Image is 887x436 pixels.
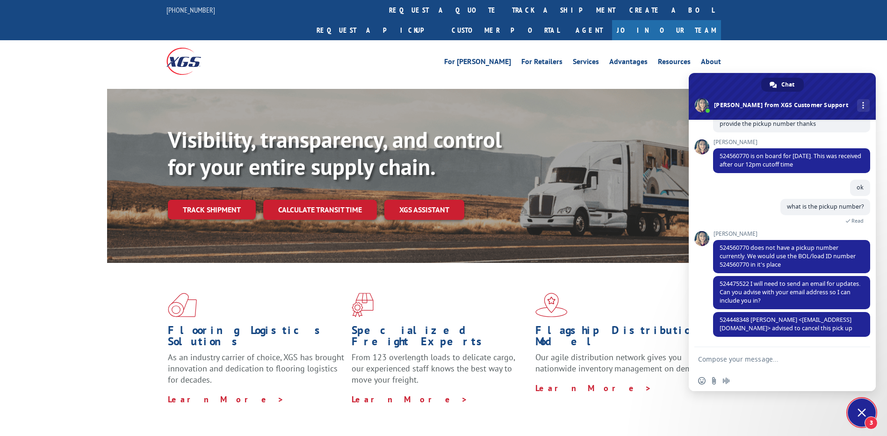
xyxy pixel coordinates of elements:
span: 524448348 [PERSON_NAME] <[EMAIL_ADDRESS][DOMAIN_NAME]> advised to cancel this pick up [720,316,852,332]
img: xgs-icon-total-supply-chain-intelligence-red [168,293,197,317]
a: Learn More > [168,394,284,405]
a: Services [573,58,599,68]
span: Send a file [710,377,718,385]
span: Our agile distribution network gives you nationwide inventory management on demand. [535,352,707,374]
span: 3 [865,416,878,429]
h1: Flagship Distribution Model [535,325,712,352]
a: XGS ASSISTANT [384,200,464,220]
textarea: Compose your message... [698,347,848,371]
a: Request a pickup [310,20,445,40]
a: For Retailers [521,58,562,68]
span: [PERSON_NAME] [713,231,870,237]
h1: Specialized Freight Experts [352,325,528,352]
a: Customer Portal [445,20,566,40]
b: Visibility, transparency, and control for your entire supply chain. [168,125,502,181]
a: Track shipment [168,200,256,219]
span: 524560770 does not have a pickup number currently. We would use the BOL/load ID number 524560770 ... [720,244,856,269]
a: Join Our Team [612,20,721,40]
span: [PERSON_NAME] [713,139,870,145]
a: [PHONE_NUMBER] [166,5,215,15]
span: ok [857,183,864,191]
a: Resources [658,58,691,68]
span: Chat [781,78,794,92]
img: xgs-icon-focused-on-flooring-red [352,293,374,317]
span: Read [851,218,864,224]
img: xgs-icon-flagship-distribution-model-red [535,293,568,317]
a: Close chat [848,399,876,427]
a: Calculate transit time [263,200,377,220]
a: Learn More > [352,394,468,405]
span: Audio message [722,377,730,385]
a: About [701,58,721,68]
span: As an industry carrier of choice, XGS has brought innovation and dedication to flooring logistics... [168,352,344,385]
span: 524560770 is on board for [DATE]. This was received after our 12pm cutoff time [720,152,861,168]
a: Agent [566,20,612,40]
a: For [PERSON_NAME] [444,58,511,68]
span: what is the pickup number? [787,203,864,211]
p: From 123 overlength loads to delicate cargo, our experienced staff knows the best way to move you... [352,352,528,393]
h1: Flooring Logistics Solutions [168,325,345,352]
a: Advantages [609,58,648,68]
a: Chat [761,78,804,92]
a: Learn More > [535,383,652,393]
span: 524475522 I will need to send an email for updates. Can you advise with your email address so I c... [720,280,860,305]
span: Insert an emoji [698,377,706,385]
